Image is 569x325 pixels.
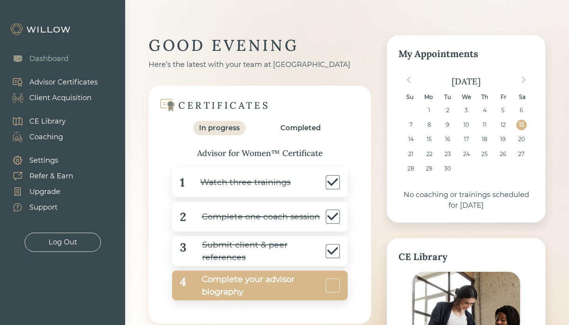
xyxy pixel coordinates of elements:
[442,163,453,174] div: Choose Tuesday, September 30th, 2025
[479,134,490,145] div: Choose Thursday, September 18th, 2025
[178,99,270,111] div: CERTIFICATES
[4,129,66,145] a: Coaching
[180,174,185,191] div: 1
[442,120,453,130] div: Choose Tuesday, September 9th, 2025
[442,92,452,102] div: Tu
[498,134,508,145] div: Choose Friday, September 19th, 2025
[498,149,508,160] div: Choose Friday, September 26th, 2025
[406,134,416,145] div: Choose Sunday, September 14th, 2025
[442,149,453,160] div: Choose Tuesday, September 23rd, 2025
[29,54,68,64] div: Dashboard
[180,273,186,298] div: 4
[164,147,355,160] div: Advisor for Women™ Certificate
[516,120,527,130] div: Choose Saturday, September 13th, 2025
[461,149,471,160] div: Choose Wednesday, September 24th, 2025
[398,190,534,211] div: No coaching or trainings scheduled for [DATE]
[29,187,60,197] div: Upgrade
[29,202,57,213] div: Support
[4,184,73,199] a: Upgrade
[516,149,527,160] div: Choose Saturday, September 27th, 2025
[4,168,73,184] a: Refer & Earn
[406,149,416,160] div: Choose Sunday, September 21st, 2025
[424,134,434,145] div: Choose Monday, September 15th, 2025
[498,105,508,116] div: Choose Friday, September 5th, 2025
[479,105,490,116] div: Choose Thursday, September 4th, 2025
[280,123,321,133] div: Completed
[149,59,371,70] div: Here’s the latest with your team at [GEOGRAPHIC_DATA]
[29,132,63,142] div: Coaching
[424,163,434,174] div: Choose Monday, September 29th, 2025
[402,74,415,86] button: Previous Month
[398,47,534,61] div: My Appointments
[29,77,98,88] div: Advisor Certificates
[180,239,187,264] div: 3
[405,92,415,102] div: Su
[461,92,471,102] div: We
[461,105,471,116] div: Choose Wednesday, September 3rd, 2025
[4,51,68,66] a: Dashboard
[424,149,434,160] div: Choose Monday, September 22nd, 2025
[406,163,416,174] div: Choose Sunday, September 28th, 2025
[185,174,291,191] div: Watch three trainings
[398,250,534,264] div: CE Library
[401,105,531,178] div: month 2025-09
[442,134,453,145] div: Choose Tuesday, September 16th, 2025
[29,171,73,181] div: Refer & Earn
[48,237,77,248] div: Log Out
[398,76,534,87] div: [DATE]
[406,120,416,130] div: Choose Sunday, September 7th, 2025
[4,74,98,90] a: Advisor Certificates
[4,113,66,129] a: CE Library
[479,149,490,160] div: Choose Thursday, September 25th, 2025
[516,105,527,116] div: Choose Saturday, September 6th, 2025
[29,93,92,103] div: Client Acquisition
[4,90,98,106] a: Client Acquisition
[180,208,186,226] div: 2
[186,208,320,226] div: Complete one coach session
[29,116,66,127] div: CE Library
[424,105,434,116] div: Choose Monday, September 1st, 2025
[516,134,527,145] div: Choose Saturday, September 20th, 2025
[424,92,434,102] div: Mo
[186,273,324,298] div: Complete your advisor biography
[498,120,508,130] div: Choose Friday, September 12th, 2025
[442,105,453,116] div: Choose Tuesday, September 2nd, 2025
[187,239,324,264] div: Submit client & peer references
[479,120,490,130] div: Choose Thursday, September 11th, 2025
[517,92,528,102] div: Sa
[4,153,73,168] a: Settings
[461,134,471,145] div: Choose Wednesday, September 17th, 2025
[29,155,58,166] div: Settings
[10,23,72,36] img: Willow
[498,92,509,102] div: Fr
[199,123,240,133] div: In progress
[479,92,490,102] div: Th
[517,74,530,86] button: Next Month
[149,35,371,56] div: GOOD EVENING
[461,120,471,130] div: Choose Wednesday, September 10th, 2025
[424,120,434,130] div: Choose Monday, September 8th, 2025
